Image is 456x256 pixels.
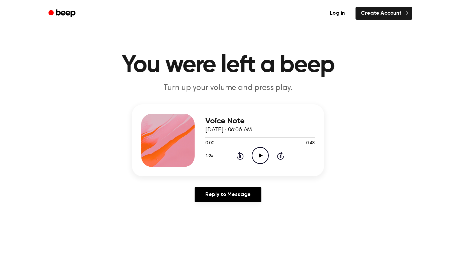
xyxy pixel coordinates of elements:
[356,7,412,20] a: Create Account
[44,7,81,20] a: Beep
[100,83,356,94] p: Turn up your volume and press play.
[57,53,399,77] h1: You were left a beep
[195,187,261,202] a: Reply to Message
[205,150,215,161] button: 1.0x
[323,6,352,21] a: Log in
[306,140,315,147] span: 0:48
[205,127,252,133] span: [DATE] · 06:06 AM
[205,140,214,147] span: 0:00
[205,117,315,126] h3: Voice Note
